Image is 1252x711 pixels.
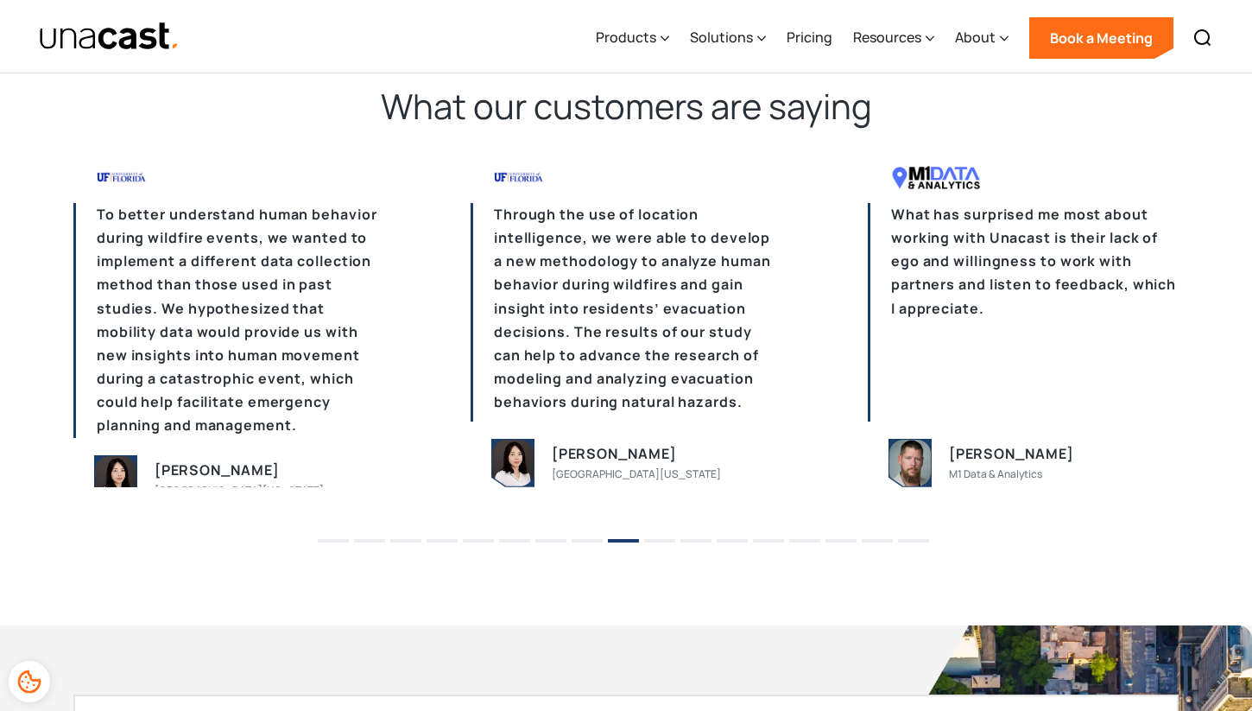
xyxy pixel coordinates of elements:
[889,440,931,486] img: person image
[499,539,530,543] button: 6 of 6
[862,539,893,543] button: 16 of 6
[789,539,820,543] button: 14 of 6
[39,22,180,52] img: Unacast text logo
[471,203,781,422] p: Through the use of location intelligence, we were able to develop a new methodology to analyze hu...
[572,539,603,543] button: 8 of 6
[891,163,1009,191] img: company logo
[354,539,385,543] button: 2 of 6
[853,27,921,48] div: Resources
[463,539,494,543] button: 5 of 6
[95,456,136,503] img: person image
[853,3,934,73] div: Resources
[949,466,1042,483] div: M1 Data & Analytics
[155,482,324,499] div: [GEOGRAPHIC_DATA][US_STATE]
[608,539,639,543] button: 9 of 6
[717,539,748,543] button: 12 of 6
[492,440,534,486] img: person image
[949,442,1073,466] div: [PERSON_NAME]
[155,459,279,482] div: [PERSON_NAME]
[494,163,612,191] img: company logo
[9,661,50,702] div: Cookie Preferences
[1029,17,1173,59] a: Book a Meeting
[427,539,458,543] button: 4 of 6
[955,3,1009,73] div: About
[680,539,711,543] button: 11 of 6
[39,22,180,52] a: home
[552,442,676,466] div: [PERSON_NAME]
[1192,28,1213,48] img: Search icon
[753,539,784,543] button: 13 of 6
[596,27,656,48] div: Products
[390,539,421,543] button: 3 of 6
[868,203,1179,422] p: What has surprised me most about working with Unacast is their lack of ego and willingness to wor...
[97,163,215,191] img: company logo
[825,539,857,543] button: 15 of 6
[690,27,753,48] div: Solutions
[787,3,832,73] a: Pricing
[690,3,766,73] div: Solutions
[552,466,721,483] div: [GEOGRAPHIC_DATA][US_STATE]
[73,84,1179,129] h2: What our customers are saying
[318,539,349,543] button: 1 of 6
[73,203,384,438] p: To better understand human behavior during wildfire events, we wanted to implement a different da...
[596,3,669,73] div: Products
[644,539,675,543] button: 10 of 6
[955,27,996,48] div: About
[535,539,566,543] button: 7 of 6
[898,539,929,543] button: 17 of 6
